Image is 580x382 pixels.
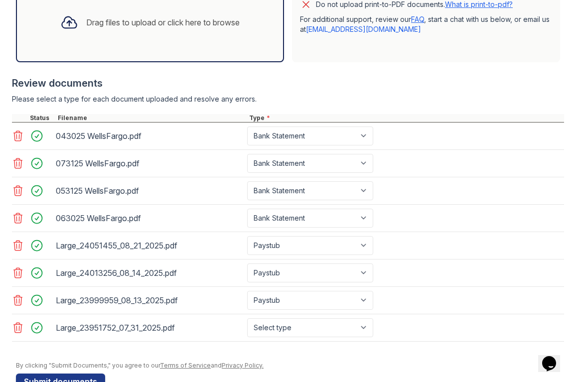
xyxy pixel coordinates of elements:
div: 043025 WellsFargo.pdf [56,128,243,144]
div: Drag files to upload or click here to browse [86,16,240,28]
div: Large_23999959_08_13_2025.pdf [56,292,243,308]
div: 053125 WellsFargo.pdf [56,183,243,199]
div: Large_24013256_08_14_2025.pdf [56,265,243,281]
div: 073125 WellsFargo.pdf [56,155,243,171]
div: Status [28,114,56,122]
iframe: chat widget [538,342,570,372]
div: Type [247,114,564,122]
a: Privacy Policy. [222,362,264,369]
p: For additional support, review our , start a chat with us below, or email us at [300,14,552,34]
div: Large_24051455_08_21_2025.pdf [56,238,243,254]
div: By clicking "Submit Documents," you agree to our and [16,362,564,370]
div: Review documents [12,76,564,90]
div: 063025 WellsFargo.pdf [56,210,243,226]
a: Terms of Service [160,362,211,369]
a: [EMAIL_ADDRESS][DOMAIN_NAME] [306,25,421,33]
div: Please select a type for each document uploaded and resolve any errors. [12,94,564,104]
div: Large_23951752_07_31_2025.pdf [56,320,243,336]
div: Filename [56,114,247,122]
a: FAQ [411,15,424,23]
